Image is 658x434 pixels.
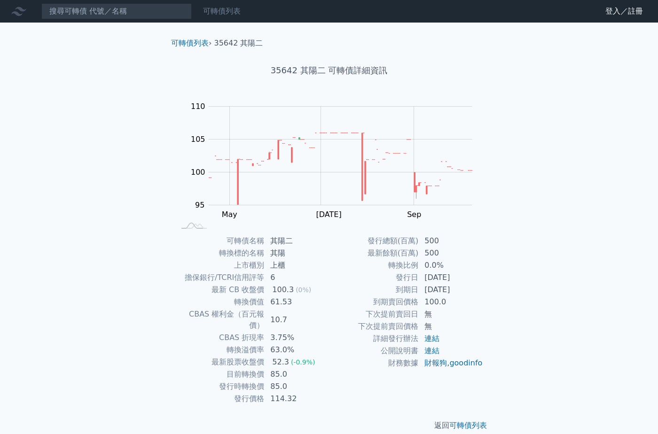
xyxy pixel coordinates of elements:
[164,64,494,77] h1: 35642 其陽二 可轉債詳細資訊
[265,393,329,405] td: 114.32
[424,358,447,367] a: 財報狗
[203,7,241,15] a: 可轉債列表
[329,345,419,357] td: 公開說明書
[265,247,329,259] td: 其陽
[270,284,296,295] div: 100.3
[611,389,658,434] div: 聊天小工具
[611,389,658,434] iframe: Chat Widget
[419,235,483,247] td: 500
[175,271,265,284] td: 擔保銀行/TCRI信用評等
[419,284,483,296] td: [DATE]
[175,259,265,271] td: 上市櫃別
[175,284,265,296] td: 最新 CB 收盤價
[175,296,265,308] td: 轉換價值
[449,358,482,367] a: goodinfo
[175,368,265,380] td: 目前轉換價
[265,380,329,393] td: 85.0
[419,296,483,308] td: 100.0
[265,344,329,356] td: 63.0%
[598,4,650,19] a: 登入／註冊
[407,210,421,219] tspan: Sep
[291,358,315,366] span: (-0.9%)
[329,284,419,296] td: 到期日
[329,296,419,308] td: 到期賣回價格
[175,247,265,259] td: 轉換標的名稱
[329,247,419,259] td: 最新餘額(百萬)
[419,320,483,333] td: 無
[270,356,291,368] div: 52.3
[191,168,205,177] tspan: 100
[191,102,205,111] tspan: 110
[419,271,483,284] td: [DATE]
[419,247,483,259] td: 500
[195,201,204,209] tspan: 95
[265,368,329,380] td: 85.0
[316,210,342,219] tspan: [DATE]
[424,346,439,355] a: 連結
[329,259,419,271] td: 轉換比例
[191,135,205,144] tspan: 105
[175,332,265,344] td: CBAS 折現率
[265,332,329,344] td: 3.75%
[175,393,265,405] td: 發行價格
[175,308,265,332] td: CBAS 權利金（百元報價）
[164,420,494,431] p: 返回
[171,39,209,47] a: 可轉債列表
[419,259,483,271] td: 0.0%
[329,357,419,369] td: 財務數據
[265,259,329,271] td: 上櫃
[175,380,265,393] td: 發行時轉換價
[265,296,329,308] td: 61.53
[449,421,487,430] a: 可轉債列表
[214,38,263,49] li: 35642 其陽二
[265,308,329,332] td: 10.7
[265,271,329,284] td: 6
[419,357,483,369] td: ,
[222,210,237,219] tspan: May
[296,286,311,294] span: (0%)
[329,320,419,333] td: 下次提前賣回價格
[171,38,211,49] li: ›
[186,102,486,219] g: Chart
[329,235,419,247] td: 發行總額(百萬)
[175,356,265,368] td: 最新股票收盤價
[175,344,265,356] td: 轉換溢價率
[175,235,265,247] td: 可轉債名稱
[265,235,329,247] td: 其陽二
[41,3,192,19] input: 搜尋可轉債 代號／名稱
[329,271,419,284] td: 發行日
[419,308,483,320] td: 無
[329,308,419,320] td: 下次提前賣回日
[329,333,419,345] td: 詳細發行辦法
[424,334,439,343] a: 連結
